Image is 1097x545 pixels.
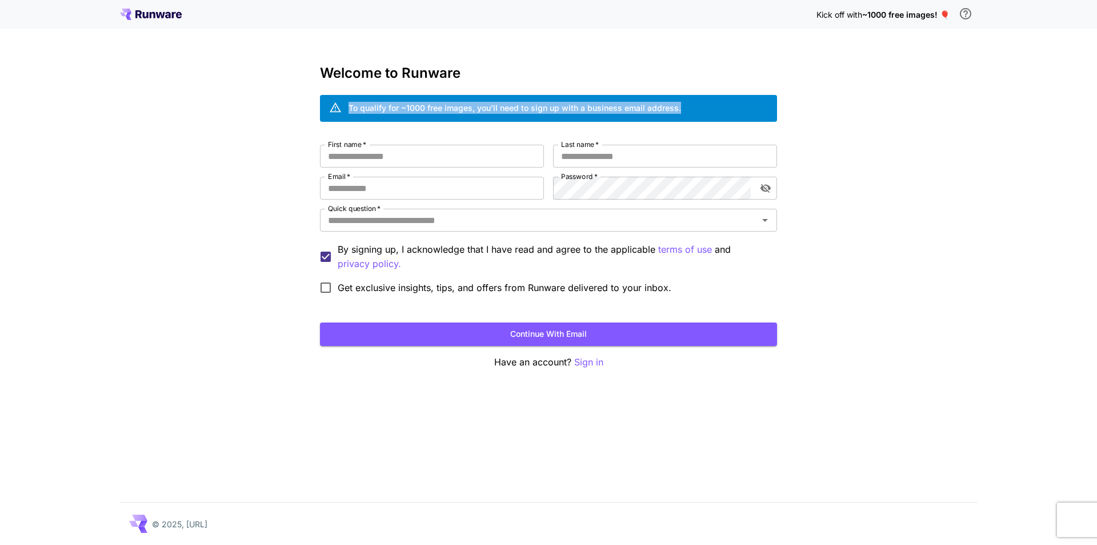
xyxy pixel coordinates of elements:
[338,242,768,271] p: By signing up, I acknowledge that I have read and agree to the applicable and
[349,102,681,114] div: To qualify for ~1000 free images, you’ll need to sign up with a business email address.
[816,10,862,19] span: Kick off with
[320,355,777,369] p: Have an account?
[338,257,401,271] p: privacy policy.
[658,242,712,257] button: By signing up, I acknowledge that I have read and agree to the applicable and privacy policy.
[755,178,776,198] button: toggle password visibility
[757,212,773,228] button: Open
[338,281,671,295] span: Get exclusive insights, tips, and offers from Runware delivered to your inbox.
[320,65,777,81] h3: Welcome to Runware
[328,140,366,149] label: First name
[320,323,777,346] button: Continue with email
[561,172,598,181] label: Password
[328,204,381,213] label: Quick question
[658,242,712,257] p: terms of use
[338,257,401,271] button: By signing up, I acknowledge that I have read and agree to the applicable terms of use and
[152,518,207,530] p: © 2025, [URL]
[574,355,603,369] button: Sign in
[328,172,350,181] label: Email
[561,140,599,149] label: Last name
[862,10,950,19] span: ~1000 free images! 🎈
[954,2,977,25] button: In order to qualify for free credit, you need to sign up with a business email address and click ...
